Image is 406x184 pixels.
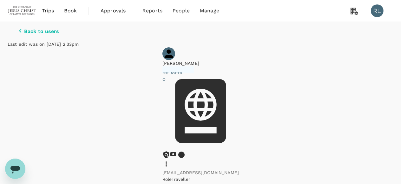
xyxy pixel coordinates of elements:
span: Approvals [101,7,132,15]
span: [EMAIL_ADDRESS][DOMAIN_NAME] [162,170,239,175]
span: [PERSON_NAME] [162,61,199,66]
span: Trips [42,7,54,15]
span: Manage [200,7,219,15]
span: People [173,7,190,15]
img: The Malaysian Church of Jesus Christ of Latter-day Saints [8,4,37,18]
span: Role [162,177,172,182]
p: Back to users [24,29,59,34]
p: Last edit was on [DATE] 2:33pm [8,41,394,47]
span: Reports [142,7,162,15]
span: Traveller [172,177,190,182]
iframe: Button to launch messaging window [5,159,25,179]
div: RL [371,4,383,17]
span: Book [64,7,77,15]
p: Not invited [162,71,194,75]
